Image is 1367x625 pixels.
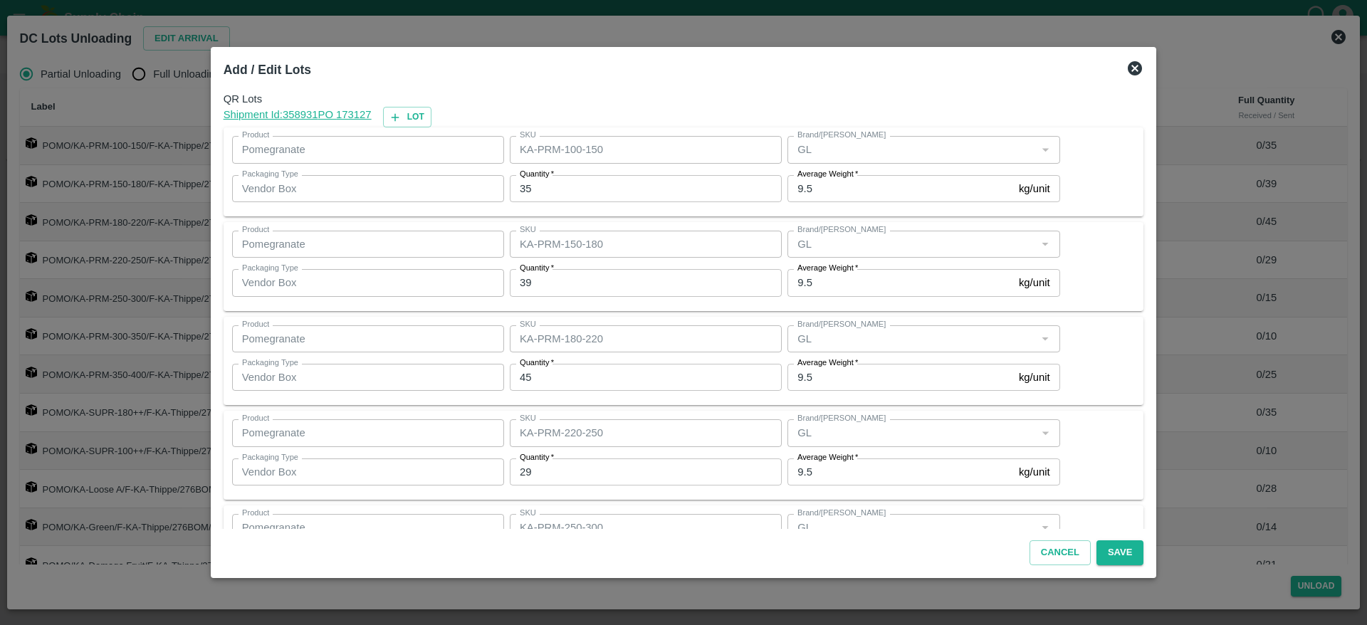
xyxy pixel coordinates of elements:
[520,357,554,369] label: Quantity
[797,224,886,236] label: Brand/[PERSON_NAME]
[797,319,886,330] label: Brand/[PERSON_NAME]
[224,63,311,77] b: Add / Edit Lots
[792,330,1032,348] input: Create Brand/Marka
[797,508,886,519] label: Brand/[PERSON_NAME]
[792,140,1032,159] input: Create Brand/Marka
[1019,181,1050,196] p: kg/unit
[242,508,269,519] label: Product
[792,235,1032,253] input: Create Brand/Marka
[797,169,858,180] label: Average Weight
[1030,540,1091,565] button: Cancel
[520,413,536,424] label: SKU
[224,91,1144,107] span: QR Lots
[797,452,858,463] label: Average Weight
[520,169,554,180] label: Quantity
[797,357,858,369] label: Average Weight
[383,107,431,127] button: Lot
[242,357,298,369] label: Packaging Type
[797,413,886,424] label: Brand/[PERSON_NAME]
[520,130,536,141] label: SKU
[520,452,554,463] label: Quantity
[797,130,886,141] label: Brand/[PERSON_NAME]
[520,508,536,519] label: SKU
[224,107,372,127] a: Shipment Id:358931PO 173127
[792,424,1032,442] input: Create Brand/Marka
[242,452,298,463] label: Packaging Type
[1019,464,1050,480] p: kg/unit
[1019,369,1050,385] p: kg/unit
[242,130,269,141] label: Product
[1096,540,1143,565] button: Save
[797,263,858,274] label: Average Weight
[520,224,536,236] label: SKU
[520,319,536,330] label: SKU
[242,224,269,236] label: Product
[242,263,298,274] label: Packaging Type
[242,319,269,330] label: Product
[520,263,554,274] label: Quantity
[792,518,1032,537] input: Create Brand/Marka
[1019,275,1050,290] p: kg/unit
[242,413,269,424] label: Product
[242,169,298,180] label: Packaging Type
